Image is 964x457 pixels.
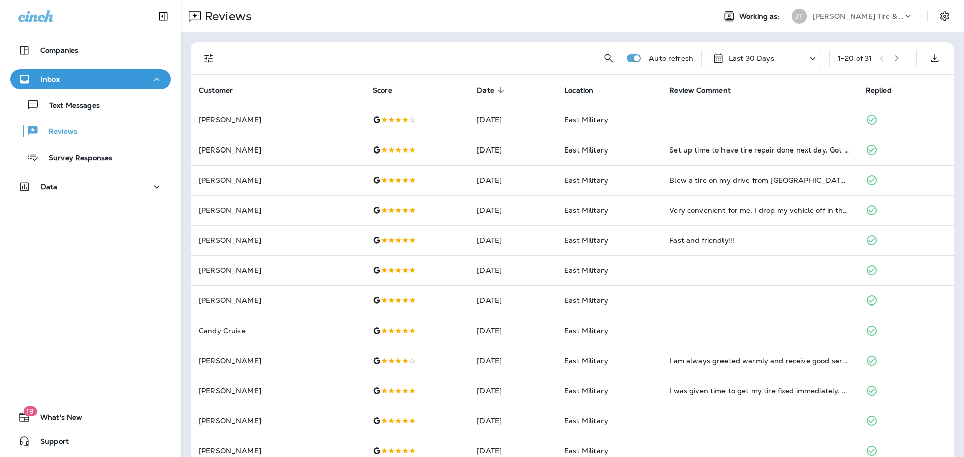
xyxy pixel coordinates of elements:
span: East Military [564,356,608,365]
td: [DATE] [469,135,556,165]
span: Date [477,86,507,95]
p: Companies [40,46,78,54]
p: [PERSON_NAME] [199,236,356,244]
p: Survey Responses [39,154,112,163]
td: [DATE] [469,285,556,316]
button: Reviews [10,120,171,141]
p: [PERSON_NAME] [199,357,356,365]
div: I am always greeted warmly and receive good service. The employee, Brooke, is incredibly knowledg... [669,356,849,366]
p: Last 30 Days [729,54,774,62]
div: Fast and friendly!!! [669,235,849,245]
span: What's New [30,413,82,425]
p: [PERSON_NAME] Tire & Auto [813,12,903,20]
span: Review Comment [669,86,731,95]
td: [DATE] [469,165,556,195]
button: Companies [10,40,171,60]
span: Customer [199,86,233,95]
div: I was given time to get my tire fixed immediately. Because the screw did not puncture the tire I ... [669,386,849,396]
p: [PERSON_NAME] [199,146,356,154]
p: Data [41,183,58,191]
button: Survey Responses [10,146,171,168]
span: Location [564,86,607,95]
td: [DATE] [469,225,556,255]
td: [DATE] [469,406,556,436]
td: [DATE] [469,195,556,225]
button: Collapse Sidebar [149,6,177,26]
td: [DATE] [469,376,556,406]
button: Filters [199,48,219,68]
p: [PERSON_NAME] [199,447,356,455]
button: Support [10,431,171,451]
td: [DATE] [469,346,556,376]
span: Score [373,86,392,95]
span: East Military [564,266,608,275]
p: [PERSON_NAME] [199,417,356,425]
span: Location [564,86,593,95]
span: East Military [564,236,608,245]
span: Customer [199,86,246,95]
span: East Military [564,296,608,305]
button: Search Reviews [598,48,619,68]
p: [PERSON_NAME] [199,387,356,395]
button: Settings [936,7,954,25]
p: [PERSON_NAME] [199,116,356,124]
p: Inbox [41,75,60,83]
span: East Military [564,326,608,335]
div: Blew a tire on my drive from Deadwood, SD to Fremont, NE. Contacted Jensen, they got the tire fix... [669,175,849,185]
p: [PERSON_NAME] [199,296,356,304]
button: 19What's New [10,407,171,427]
td: [DATE] [469,316,556,346]
span: East Military [564,416,608,425]
p: [PERSON_NAME] [199,206,356,214]
span: East Military [564,176,608,185]
p: Candy Cruise [199,327,356,335]
span: East Military [564,115,608,124]
span: Review Comment [669,86,744,95]
span: East Military [564,446,608,455]
span: Date [477,86,494,95]
span: Replied [866,86,892,95]
button: Text Messages [10,94,171,115]
p: [PERSON_NAME] [199,176,356,184]
span: Score [373,86,405,95]
p: Auto refresh [649,54,693,62]
p: Reviews [39,127,77,137]
span: Working as: [739,12,782,21]
span: Replied [866,86,905,95]
button: Export as CSV [925,48,945,68]
span: Support [30,437,69,449]
td: [DATE] [469,255,556,285]
span: East Military [564,145,608,155]
span: 19 [23,406,37,416]
td: [DATE] [469,105,556,135]
p: Text Messages [39,101,100,111]
div: Very convenient for me, I drop my vehicle off in the morning, walk a couple blocks to work, walk ... [669,205,849,215]
div: JT [792,9,807,24]
div: 1 - 20 of 31 [838,54,872,62]
button: Data [10,177,171,197]
p: [PERSON_NAME] [199,266,356,274]
p: Reviews [201,9,252,24]
div: Set up time to have tire repair done next day. Got work done when got there. All people were help... [669,145,849,155]
span: East Military [564,206,608,215]
span: East Military [564,386,608,395]
button: Inbox [10,69,171,89]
